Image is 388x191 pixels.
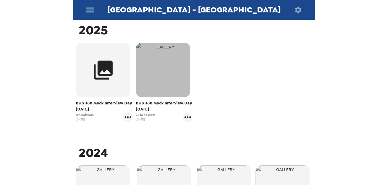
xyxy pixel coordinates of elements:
[108,6,281,14] span: [GEOGRAPHIC_DATA] - [GEOGRAPHIC_DATA]
[123,112,133,122] button: gallery menu
[76,100,133,112] span: BUS 380 Mock Interview Day [DATE]
[136,117,155,122] span: [DATE]
[183,112,192,122] button: gallery menu
[79,145,108,161] span: 2024
[76,117,94,122] span: [DATE]
[136,43,190,97] img: gallery
[76,113,94,117] span: 0 headshots
[136,100,193,112] span: BUS 380 Mock Interview Day [DATE]
[79,22,108,38] span: 2025
[136,113,155,117] span: 23 headshots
